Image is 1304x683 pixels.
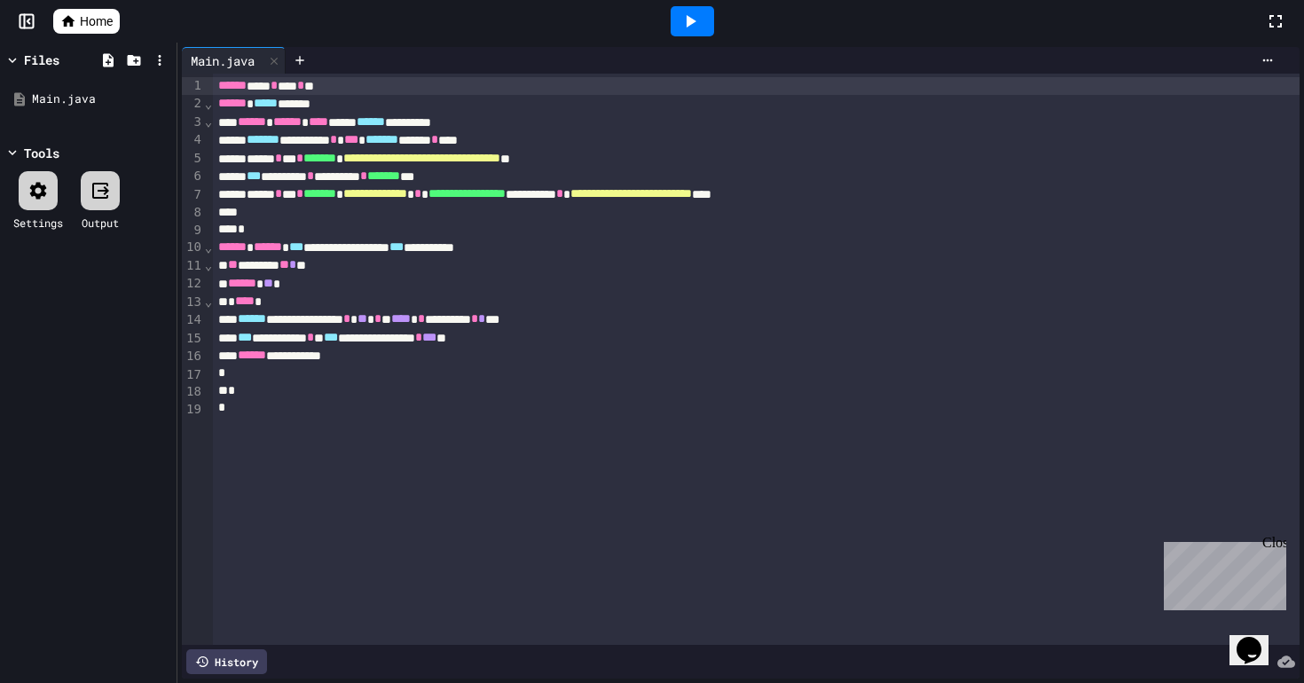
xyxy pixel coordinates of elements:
[182,239,204,256] div: 10
[182,330,204,348] div: 15
[24,144,59,162] div: Tools
[82,215,119,231] div: Output
[182,47,286,74] div: Main.java
[204,97,213,111] span: Fold line
[24,51,59,69] div: Files
[204,258,213,272] span: Fold line
[80,12,113,30] span: Home
[182,401,204,419] div: 19
[1157,535,1286,610] iframe: chat widget
[182,311,204,329] div: 14
[182,150,204,168] div: 5
[182,131,204,149] div: 4
[1229,612,1286,665] iframe: chat widget
[182,222,204,239] div: 9
[182,51,263,70] div: Main.java
[182,294,204,311] div: 13
[182,257,204,275] div: 11
[53,9,120,34] a: Home
[182,204,204,222] div: 8
[204,240,213,255] span: Fold line
[182,366,204,384] div: 17
[182,114,204,131] div: 3
[186,649,267,674] div: History
[182,275,204,293] div: 12
[182,95,204,113] div: 2
[204,294,213,309] span: Fold line
[182,383,204,401] div: 18
[182,186,204,204] div: 7
[182,77,204,95] div: 1
[204,114,213,129] span: Fold line
[182,168,204,185] div: 6
[7,7,122,113] div: Chat with us now!Close
[182,348,204,365] div: 16
[13,215,63,231] div: Settings
[32,90,170,108] div: Main.java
